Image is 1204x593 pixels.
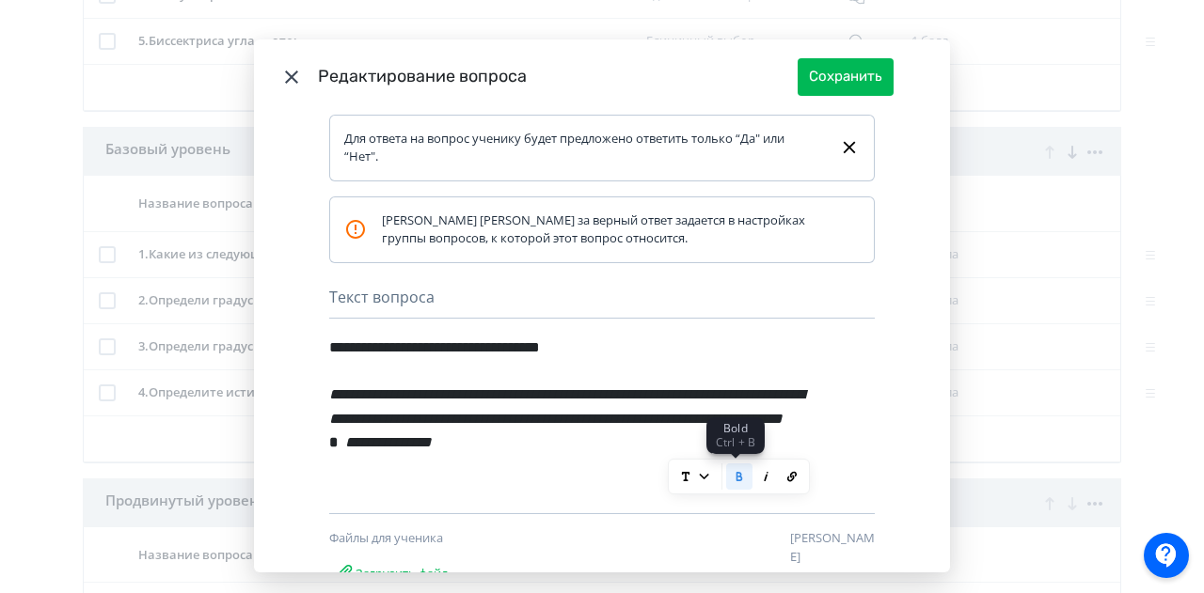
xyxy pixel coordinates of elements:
[790,529,875,566] label: [PERSON_NAME]
[318,64,798,89] div: Редактирование вопроса
[329,286,875,319] div: Текст вопроса
[798,58,894,96] button: Сохранить
[254,39,950,573] div: Modal
[329,529,527,548] div: Файлы для ученика
[344,130,824,166] div: Для ответа на вопрос ученику будет предложено ответить только “Да" или “Нет".
[344,211,830,248] div: [PERSON_NAME] [PERSON_NAME] за верный ответ задается в настройках группы вопросов, к которой этот...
